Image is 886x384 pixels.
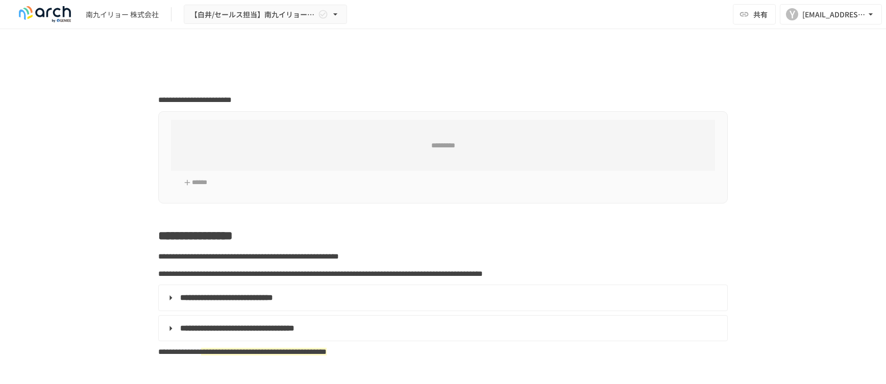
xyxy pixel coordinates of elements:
[753,9,768,20] span: 共有
[733,4,776,24] button: 共有
[86,9,159,20] div: 南九イリョー 株式会社
[12,6,78,22] img: logo-default@2x-9cf2c760.svg
[184,5,347,24] button: 【白井/セールス担当】南九イリョー株式会社様_初期設定サポート
[786,8,798,20] div: Y
[802,8,866,21] div: [EMAIL_ADDRESS][DOMAIN_NAME]
[780,4,882,24] button: Y[EMAIL_ADDRESS][DOMAIN_NAME]
[190,8,316,21] span: 【白井/セールス担当】南九イリョー株式会社様_初期設定サポート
